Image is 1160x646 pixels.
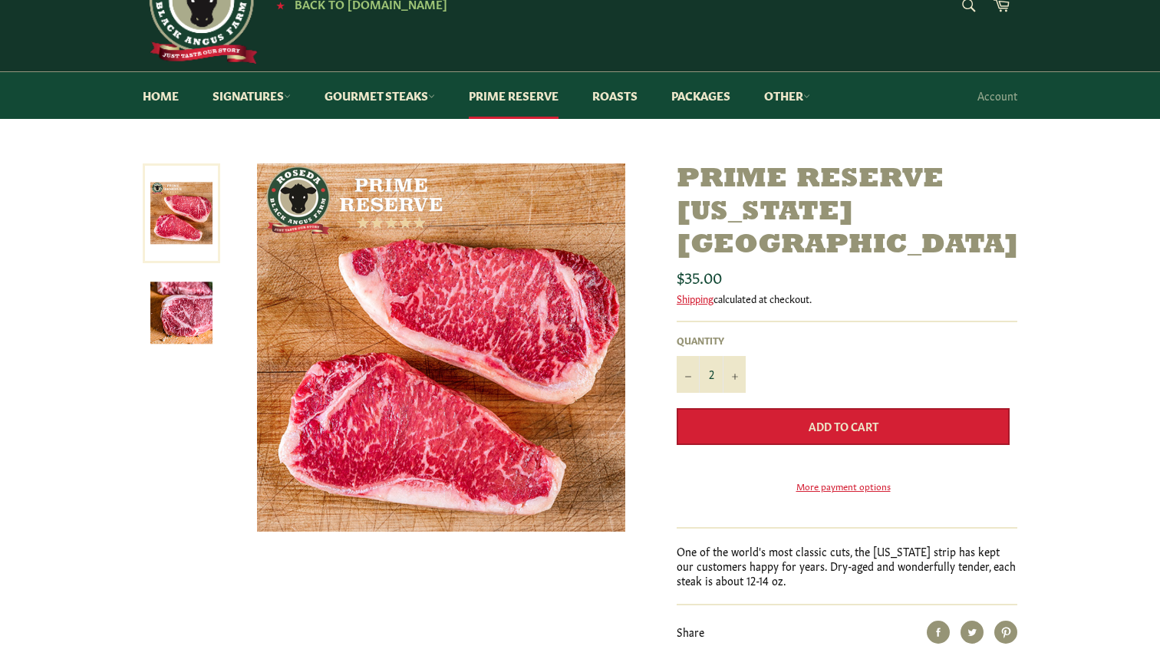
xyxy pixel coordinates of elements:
[749,72,826,119] a: Other
[677,291,713,305] a: Shipping
[197,72,306,119] a: Signatures
[309,72,450,119] a: Gourmet Steaks
[577,72,653,119] a: Roasts
[127,72,194,119] a: Home
[656,72,746,119] a: Packages
[677,408,1010,445] button: Add to Cart
[453,72,574,119] a: Prime Reserve
[677,163,1017,263] h1: Prime Reserve [US_STATE][GEOGRAPHIC_DATA]
[809,418,878,433] span: Add to Cart
[677,334,746,347] label: Quantity
[677,356,700,393] button: Reduce item quantity by one
[723,356,746,393] button: Increase item quantity by one
[677,544,1017,588] p: One of the world's most classic cuts, the [US_STATE] strip has kept our customers happy for years...
[677,292,1017,305] div: calculated at checkout.
[257,163,625,532] img: Prime Reserve New York Strip
[970,73,1025,118] a: Account
[677,480,1010,493] a: More payment options
[677,265,722,287] span: $35.00
[150,282,213,344] img: Prime Reserve New York Strip
[677,624,704,639] span: Share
